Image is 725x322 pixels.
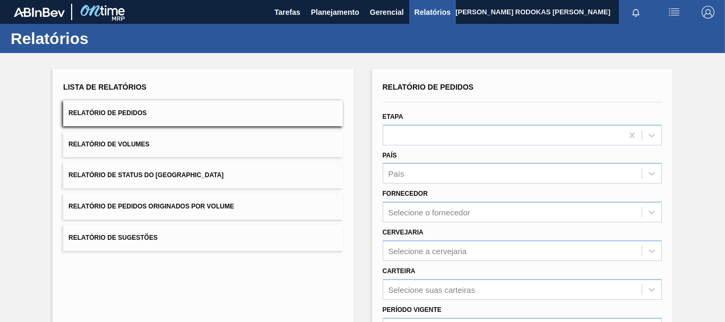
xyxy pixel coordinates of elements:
[389,285,475,294] div: Selecione suas carteiras
[68,171,223,179] span: Relatório de Status do [GEOGRAPHIC_DATA]
[389,208,470,217] div: Selecione o fornecedor
[68,141,149,148] span: Relatório de Volumes
[63,83,146,91] span: Lista de Relatórios
[389,246,467,255] div: Selecione a cervejaria
[63,225,342,251] button: Relatório de Sugestões
[68,203,234,210] span: Relatório de Pedidos Originados por Volume
[383,190,428,197] label: Fornecedor
[370,6,404,19] span: Gerencial
[383,113,403,120] label: Etapa
[274,6,300,19] span: Tarefas
[389,169,404,178] div: País
[415,6,451,19] span: Relatórios
[63,132,342,158] button: Relatório de Volumes
[619,5,653,20] button: Notificações
[11,32,199,45] h1: Relatórios
[383,267,416,275] label: Carteira
[63,194,342,220] button: Relatório de Pedidos Originados por Volume
[14,7,65,17] img: TNhmsLtSVTkK8tSr43FrP2fwEKptu5GPRR3wAAAABJRU5ErkJggg==
[63,100,342,126] button: Relatório de Pedidos
[668,6,680,19] img: userActions
[68,109,146,117] span: Relatório de Pedidos
[68,234,158,241] span: Relatório de Sugestões
[383,152,397,159] label: País
[311,6,359,19] span: Planejamento
[702,6,714,19] img: Logout
[383,83,474,91] span: Relatório de Pedidos
[383,229,424,236] label: Cervejaria
[63,162,342,188] button: Relatório de Status do [GEOGRAPHIC_DATA]
[383,306,442,314] label: Período Vigente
